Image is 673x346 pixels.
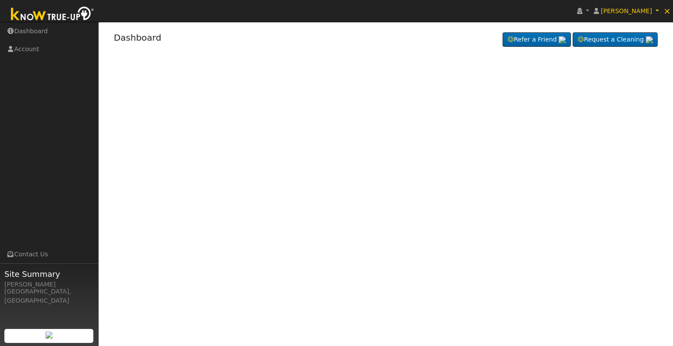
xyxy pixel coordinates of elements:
img: retrieve [46,332,53,339]
img: Know True-Up [7,5,99,24]
span: [PERSON_NAME] [601,7,652,14]
a: Dashboard [114,32,162,43]
a: Refer a Friend [503,32,571,47]
div: [GEOGRAPHIC_DATA], [GEOGRAPHIC_DATA] [4,287,94,305]
span: × [663,6,671,16]
img: retrieve [646,36,653,43]
a: Request a Cleaning [573,32,658,47]
div: [PERSON_NAME] [4,280,94,289]
img: retrieve [559,36,566,43]
span: Site Summary [4,268,94,280]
